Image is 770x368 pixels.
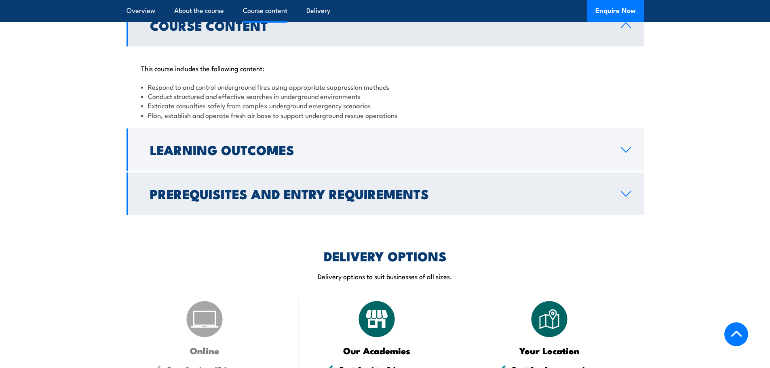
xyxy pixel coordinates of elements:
[141,101,629,110] li: Extricate casualties safely from complex underground emergency scenarios
[319,346,435,355] h3: Our Academies
[127,128,644,171] a: Learning Outcomes
[141,110,629,120] li: Plan, establish and operate fresh air base to support underground rescue operations
[127,172,644,215] a: Prerequisites and Entry Requirements
[141,82,629,91] li: Respond to and control underground fires using appropriate suppression methods
[141,91,629,101] li: Conduct structured and effective searches in underground environments
[324,250,447,261] h2: DELIVERY OPTIONS
[150,144,608,155] h2: Learning Outcomes
[147,346,263,355] h3: Online
[150,19,608,31] h2: Course Content
[127,271,644,281] p: Delivery options to suit businesses of all sizes.
[141,64,629,72] p: This course includes the following content:
[150,188,608,199] h2: Prerequisites and Entry Requirements
[127,4,644,46] a: Course Content
[492,346,608,355] h3: Your Location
